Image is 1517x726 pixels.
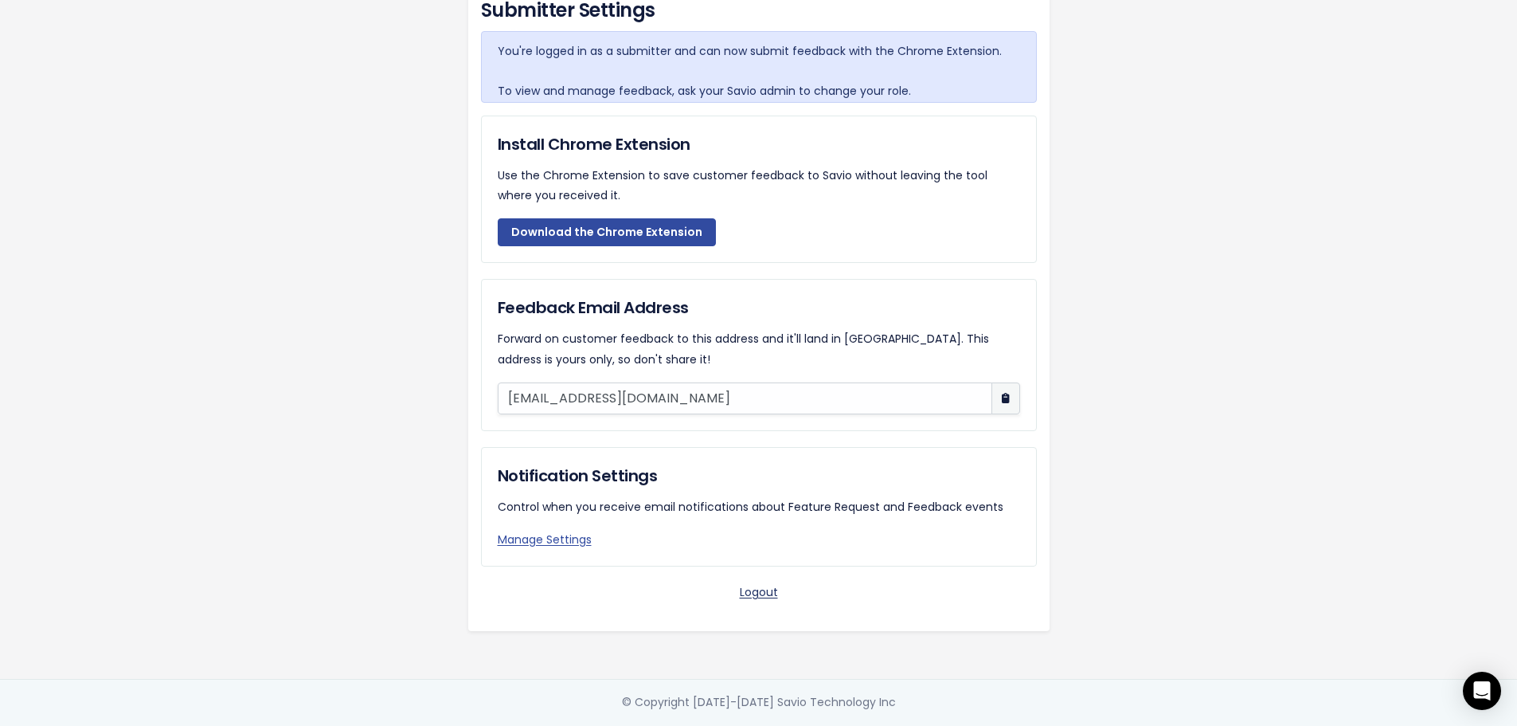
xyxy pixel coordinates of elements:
[498,497,1020,517] p: Control when you receive email notifications about Feature Request and Feedback events
[498,41,1020,102] p: You're logged in as a submitter and can now submit feedback with the Chrome Extension. To view an...
[498,132,1020,156] h5: Install Chrome Extension
[498,532,592,547] a: Manage Settings
[498,329,1020,369] p: Forward on customer feedback to this address and it'll land in [GEOGRAPHIC_DATA]. This address is...
[498,296,1020,320] h5: Feedback Email Address
[622,693,896,712] div: © Copyright [DATE]-[DATE] Savio Technology Inc
[498,464,1020,488] h5: Notification Settings
[740,584,778,600] a: Logout
[498,166,1020,206] p: Use the Chrome Extension to save customer feedback to Savio without leaving the tool where you re...
[498,218,716,247] a: Download the Chrome Extension
[1463,672,1501,710] div: Open Intercom Messenger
